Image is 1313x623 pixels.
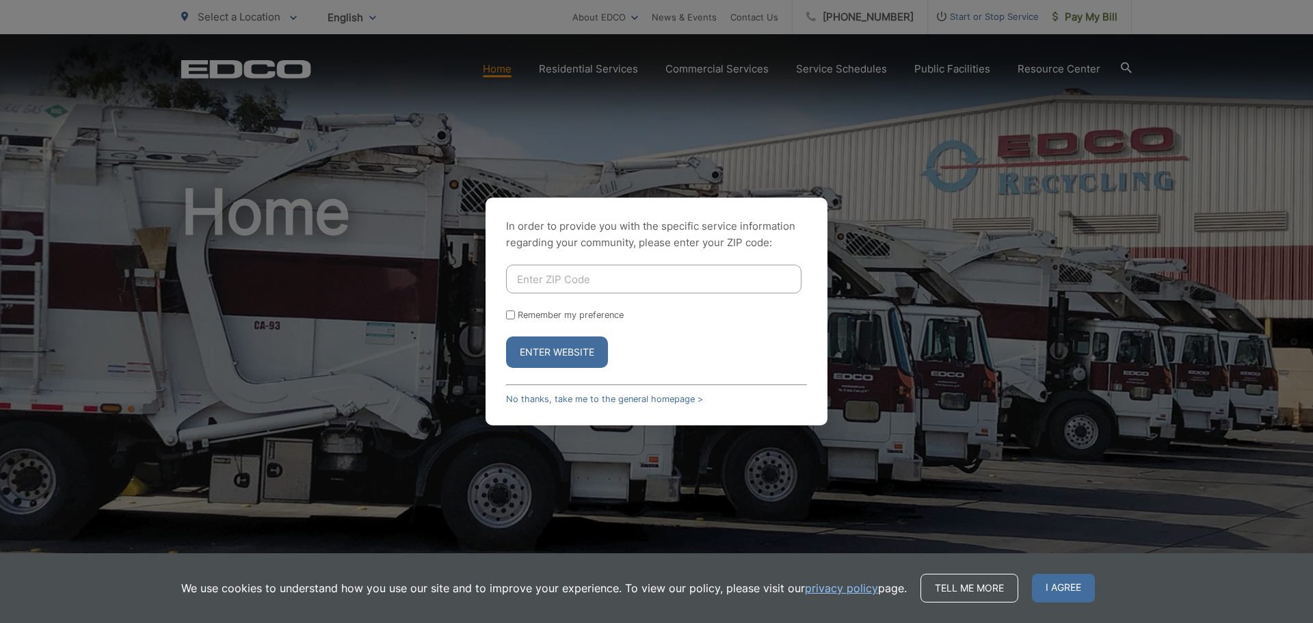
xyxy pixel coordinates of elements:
[506,218,807,251] p: In order to provide you with the specific service information regarding your community, please en...
[920,574,1018,602] a: Tell me more
[1032,574,1095,602] span: I agree
[506,265,801,293] input: Enter ZIP Code
[518,310,624,320] label: Remember my preference
[506,336,608,368] button: Enter Website
[181,580,907,596] p: We use cookies to understand how you use our site and to improve your experience. To view our pol...
[805,580,878,596] a: privacy policy
[506,394,703,404] a: No thanks, take me to the general homepage >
